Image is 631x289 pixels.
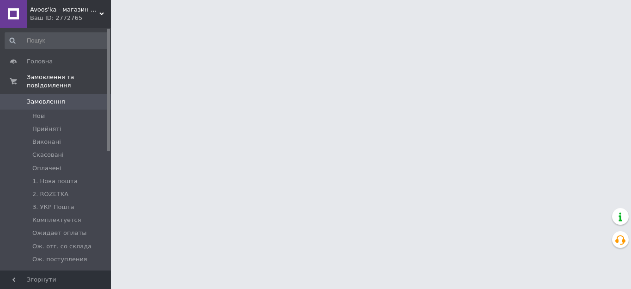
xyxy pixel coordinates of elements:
span: Головна [27,57,53,66]
span: 1. Нова пошта [32,177,78,185]
span: Замовлення та повідомлення [27,73,111,90]
span: Ожидает оплаты [32,229,87,237]
span: 3. УКР Пошта [32,203,74,211]
span: Нові [32,112,46,120]
div: Ваш ID: 2772765 [30,14,111,22]
span: Оплачені [32,164,61,172]
span: Виконані [32,138,61,146]
span: Ож. отг. со склада [32,242,91,251]
span: 2. ROZETKA [32,190,68,198]
span: Замовлення [27,98,65,106]
span: Прийняті [32,125,61,133]
span: Ож. поступления [32,255,87,264]
span: Avoos'ka - магазин для Вашого дому та комфорту,) [30,6,99,14]
input: Пошук [5,32,109,49]
span: Скасовані [32,151,64,159]
span: Комплектуется [32,216,81,224]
